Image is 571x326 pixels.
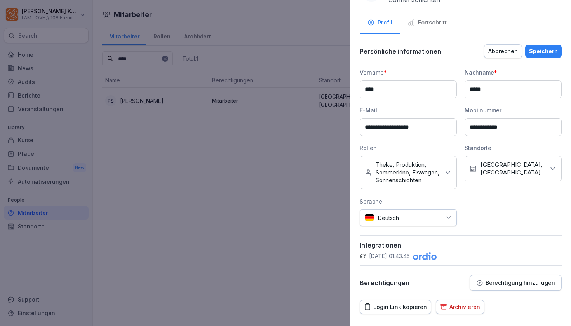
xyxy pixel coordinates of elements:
[470,275,562,291] button: Berechtigung hinzufügen
[360,197,457,206] div: Sprache
[364,303,427,311] div: Login Link kopieren
[436,300,484,314] button: Archivieren
[369,252,410,260] p: [DATE] 01:43:45
[408,18,447,27] div: Fortschritt
[465,68,562,77] div: Nachname
[488,47,518,56] div: Abbrechen
[484,44,522,58] button: Abbrechen
[360,13,400,34] button: Profil
[360,241,562,249] p: Integrationen
[360,47,441,55] p: Persönliche informationen
[360,300,431,314] button: Login Link kopieren
[529,47,558,56] div: Speichern
[525,45,562,58] button: Speichern
[486,280,555,286] p: Berechtigung hinzufügen
[360,106,457,114] div: E-Mail
[365,214,374,221] img: de.svg
[360,68,457,77] div: Vorname
[413,252,437,260] img: ordio.svg
[465,106,562,114] div: Mobilnummer
[367,18,392,27] div: Profil
[360,279,409,287] p: Berechtigungen
[400,13,454,34] button: Fortschritt
[376,161,440,184] p: Theke, Produktion, Sommerkino, Eiswagen, Sonnenschichten
[465,144,562,152] div: Standorte
[360,209,457,226] div: Deutsch
[360,144,457,152] div: Rollen
[480,161,545,176] p: [GEOGRAPHIC_DATA], [GEOGRAPHIC_DATA]
[440,303,480,311] div: Archivieren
